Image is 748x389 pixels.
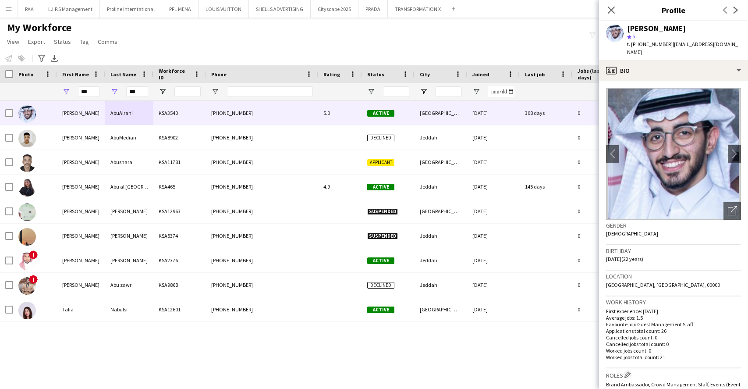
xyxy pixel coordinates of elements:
input: City Filter Input [436,86,462,97]
h3: Birthday [606,247,741,255]
div: [PERSON_NAME] [627,25,686,32]
span: Active [367,110,394,117]
div: Abu zawr [105,273,153,297]
div: 0 [572,297,629,321]
span: Suspended [367,208,398,215]
button: TRANSFORMATION X [388,0,448,18]
img: Talia Nabulsi [18,302,36,319]
span: Active [367,257,394,264]
div: KSA2376 [153,248,206,272]
div: [GEOGRAPHIC_DATA] [415,101,467,125]
span: Status [367,71,384,78]
div: 0 [572,199,629,223]
div: KSA5374 [153,224,206,248]
span: Joined [472,71,489,78]
div: [DATE] [467,273,520,297]
div: Talia [57,297,105,321]
div: [DATE] [467,175,520,199]
a: Tag [76,36,92,47]
p: Worked jobs count: 0 [606,347,741,354]
div: [PERSON_NAME] [57,175,105,199]
div: 4.9 [318,175,362,199]
span: Jobs (last 90 days) [578,68,613,81]
button: RAA [18,0,41,18]
div: [PERSON_NAME] [105,224,153,248]
a: Comms [94,36,121,47]
span: Comms [98,38,117,46]
div: [PERSON_NAME] [105,199,153,223]
p: Cancelled jobs total count: 0 [606,341,741,347]
span: Declined [367,282,394,289]
div: Bio [599,60,748,81]
div: Open photos pop-in [723,202,741,220]
img: khalid Abu talib [18,203,36,221]
span: ! [29,275,38,284]
div: KSA3540 [153,101,206,125]
button: Proline Interntational [100,0,162,18]
app-action-btn: Advanced filters [36,53,47,64]
div: [PERSON_NAME] [105,248,153,272]
div: Jeddah [415,175,467,199]
span: Declined [367,135,394,141]
span: Active [367,184,394,190]
span: [DEMOGRAPHIC_DATA] [606,230,658,237]
span: Last job [525,71,545,78]
span: View [7,38,19,46]
p: Applications total count: 26 [606,328,741,334]
span: First Name [62,71,89,78]
a: Export [25,36,49,47]
div: AbuMedian [105,125,153,150]
app-action-btn: Export XLSX [49,53,60,64]
input: Last Name Filter Input [126,86,148,97]
p: Worked jobs total count: 21 [606,354,741,360]
p: Favourite job: Guest Management Staff [606,321,741,328]
div: [DATE] [467,248,520,272]
h3: Work history [606,298,741,306]
span: 5 [632,33,635,39]
input: Joined Filter Input [488,86,514,97]
div: [GEOGRAPHIC_DATA] [415,199,467,223]
div: [DATE] [467,297,520,321]
div: [GEOGRAPHIC_DATA] [415,150,467,174]
div: Jeddah [415,125,467,150]
h3: Roles [606,370,741,379]
button: Open Filter Menu [420,88,428,96]
button: Open Filter Menu [110,88,118,96]
button: PRADA [358,0,388,18]
div: Nabulsi [105,297,153,321]
div: [DATE] [467,199,520,223]
div: [PERSON_NAME] [57,248,105,272]
span: | [EMAIL_ADDRESS][DOMAIN_NAME] [627,41,738,55]
img: Khalid abukar [18,228,36,246]
span: Active [367,307,394,313]
div: Jeddah [415,248,467,272]
div: [DATE] [467,150,520,174]
p: Average jobs: 1.5 [606,314,741,321]
button: Open Filter Menu [472,88,480,96]
div: [PHONE_NUMBER] [206,199,318,223]
button: L.I.P.S Management [41,0,100,18]
div: 5.0 [318,101,362,125]
div: 0 [572,224,629,248]
div: 0 [572,125,629,150]
span: Applicant [367,159,394,166]
p: First experience: [DATE] [606,308,741,314]
div: [PHONE_NUMBER] [206,125,318,150]
div: [GEOGRAPHIC_DATA] [415,297,467,321]
div: [PERSON_NAME] [57,224,105,248]
button: PFL MENA [162,0,199,18]
img: Dalia Abu al bahrain [18,179,36,196]
div: [PHONE_NUMBER] [206,273,318,297]
div: Abushara [105,150,153,174]
img: Ali AbuMedian [18,130,36,147]
button: Open Filter Menu [159,88,167,96]
input: Phone Filter Input [227,86,313,97]
a: Status [50,36,74,47]
div: [PERSON_NAME] [57,101,105,125]
div: KSA12963 [153,199,206,223]
div: [DATE] [467,101,520,125]
button: Open Filter Menu [62,88,70,96]
span: Workforce ID [159,68,190,81]
span: [DATE] (22 years) [606,256,643,262]
span: Photo [18,71,33,78]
